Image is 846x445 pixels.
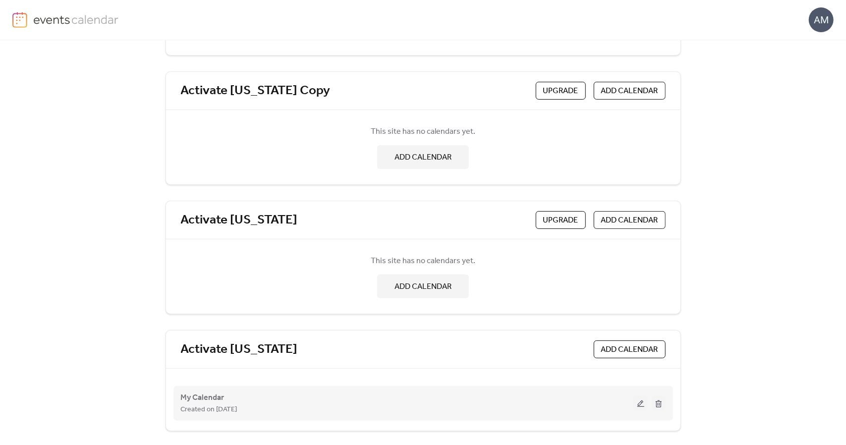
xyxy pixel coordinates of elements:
span: Upgrade [543,215,578,226]
button: ADD CALENDAR [594,340,666,358]
span: My Calendar [181,392,225,404]
span: This site has no calendars yet. [371,255,475,267]
span: ADD CALENDAR [601,344,658,356]
a: Activate [US_STATE] [181,341,298,358]
span: Created on [DATE] [181,404,237,416]
a: My Calendar [181,395,225,400]
button: ADD CALENDAR [377,145,469,169]
div: AM [809,7,834,32]
img: logo [12,12,27,28]
span: ADD CALENDAR [395,152,451,164]
button: Upgrade [536,82,586,100]
button: ADD CALENDAR [377,275,469,298]
img: logo-type [33,12,119,27]
span: This site has no calendars yet. [371,126,475,138]
span: ADD CALENDAR [601,85,658,97]
span: ADD CALENDAR [395,281,451,293]
span: Upgrade [543,85,578,97]
button: ADD CALENDAR [594,211,666,229]
span: ADD CALENDAR [601,215,658,226]
a: Activate [US_STATE] [181,212,298,228]
a: Activate [US_STATE] Copy [181,83,331,99]
button: ADD CALENDAR [594,82,666,100]
button: Upgrade [536,211,586,229]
